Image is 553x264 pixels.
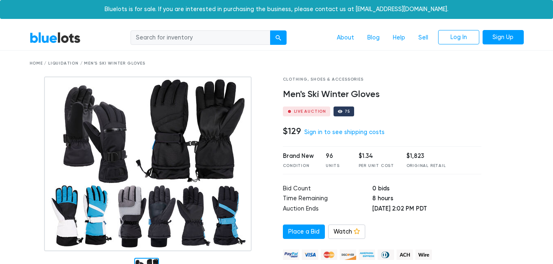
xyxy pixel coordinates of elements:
[283,89,482,100] h4: Men's Ski Winter Gloves
[283,76,482,83] div: Clothing, Shoes & Accessories
[328,225,365,239] a: Watch
[131,30,271,45] input: Search for inventory
[330,30,361,46] a: About
[283,194,372,204] td: Time Remaining
[283,126,301,137] h4: $129
[321,250,337,260] img: mastercard-42073d1d8d11d6635de4c079ffdb20a4f30a903dc55d1612383a1b395dd17f39.png
[412,30,435,46] a: Sell
[283,184,372,195] td: Bid Count
[30,32,81,44] a: BlueLots
[406,163,446,169] div: Original Retail
[372,184,481,195] td: 0 bids
[302,250,318,260] img: visa-79caf175f036a155110d1892330093d4c38f53c55c9ec9e2c3a54a56571784bb.png
[378,250,394,260] img: diners_club-c48f30131b33b1bb0e5d0e2dbd43a8bea4cb12cb2961413e2f4250e06c020426.png
[386,30,412,46] a: Help
[397,250,413,260] img: ach-b7992fed28a4f97f893c574229be66187b9afb3f1a8d16a4691d3d3140a8ab00.png
[438,30,479,45] a: Log In
[372,194,481,204] td: 8 hours
[283,250,299,260] img: paypal_credit-80455e56f6e1299e8d57f40c0dcee7b8cd4ae79b9eccbfc37e2480457ba36de9.png
[483,30,524,45] a: Sign Up
[340,250,356,260] img: discover-82be18ecfda2d062aad2762c1ca80e2d36a4073d45c9e0ffae68cd515fbd3d32.png
[44,76,252,251] img: 58e5e2ab-accf-490c-82a8-d9c9a2785772-1733825173.jpg
[283,204,372,215] td: Auction Ends
[415,250,432,260] img: wire-908396882fe19aaaffefbd8e17b12f2f29708bd78693273c0e28e3a24408487f.png
[406,152,446,161] div: $1,823
[372,204,481,215] td: [DATE] 2:02 PM PDT
[283,163,314,169] div: Condition
[359,163,394,169] div: Per Unit Cost
[326,163,346,169] div: Units
[283,152,314,161] div: Brand New
[30,60,524,67] div: Home / Liquidation / Men's Ski Winter Gloves
[359,152,394,161] div: $1.34
[345,109,350,113] div: 75
[304,129,385,136] a: Sign in to see shipping costs
[283,225,325,239] a: Place a Bid
[359,250,375,260] img: american_express-ae2a9f97a040b4b41f6397f7637041a5861d5f99d0716c09922aba4e24c8547d.png
[294,109,327,113] div: Live Auction
[361,30,386,46] a: Blog
[326,152,346,161] div: 96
